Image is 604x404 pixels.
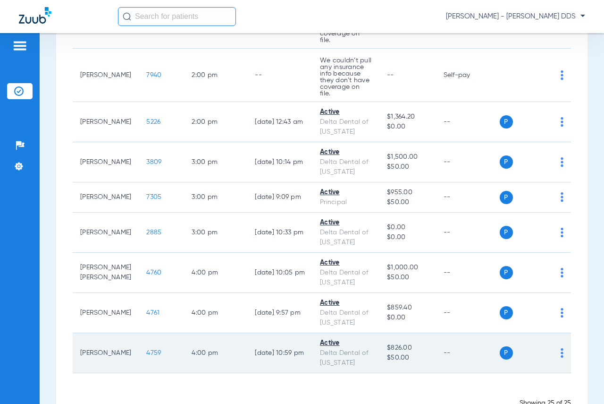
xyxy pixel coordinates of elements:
img: group-dot-blue.svg [561,228,563,237]
td: Self-pay [436,49,500,102]
td: [DATE] 9:57 PM [247,293,312,333]
div: Active [320,338,372,348]
img: group-dot-blue.svg [561,157,563,167]
span: $1,364.20 [387,112,428,122]
img: group-dot-blue.svg [561,308,563,318]
img: group-dot-blue.svg [561,70,563,80]
td: [PERSON_NAME] [73,293,139,333]
span: -- [387,72,394,78]
span: $50.00 [387,198,428,207]
span: $0.00 [387,313,428,323]
span: $50.00 [387,162,428,172]
span: $955.00 [387,188,428,198]
span: $859.40 [387,303,428,313]
span: $0.00 [387,122,428,132]
span: $1,500.00 [387,152,428,162]
div: Delta Dental of [US_STATE] [320,348,372,368]
td: [PERSON_NAME] [73,333,139,373]
td: -- [436,213,500,253]
span: $50.00 [387,353,428,363]
td: 4:00 PM [184,293,247,333]
td: [DATE] 9:09 PM [247,182,312,213]
td: [DATE] 10:05 PM [247,253,312,293]
td: [PERSON_NAME] [73,142,139,182]
img: hamburger-icon [12,40,27,52]
td: [PERSON_NAME] [73,213,139,253]
span: $0.00 [387,223,428,232]
input: Search for patients [118,7,236,26]
td: [PERSON_NAME] [73,49,139,102]
span: 7940 [146,72,161,78]
span: $826.00 [387,343,428,353]
td: -- [436,293,500,333]
span: P [500,346,513,360]
td: 4:00 PM [184,253,247,293]
td: 3:00 PM [184,142,247,182]
span: P [500,226,513,239]
td: -- [436,102,500,142]
div: Active [320,147,372,157]
span: P [500,266,513,279]
div: Delta Dental of [US_STATE] [320,308,372,328]
span: 4759 [146,350,161,356]
td: [DATE] 10:14 PM [247,142,312,182]
td: 4:00 PM [184,333,247,373]
img: Zuub Logo [19,7,51,24]
td: -- [436,142,500,182]
iframe: Chat Widget [557,359,604,404]
div: Principal [320,198,372,207]
span: $0.00 [387,232,428,242]
td: -- [436,333,500,373]
div: Delta Dental of [US_STATE] [320,228,372,248]
span: 4760 [146,269,161,276]
div: Delta Dental of [US_STATE] [320,268,372,288]
span: 5226 [146,119,160,125]
td: -- [247,49,312,102]
span: P [500,115,513,129]
td: [PERSON_NAME] [73,182,139,213]
span: 7305 [146,194,161,200]
td: [DATE] 10:33 PM [247,213,312,253]
img: group-dot-blue.svg [561,268,563,277]
td: 2:00 PM [184,102,247,142]
span: $1,000.00 [387,263,428,273]
span: P [500,155,513,169]
img: Search Icon [123,12,131,21]
div: Delta Dental of [US_STATE] [320,157,372,177]
td: 2:00 PM [184,49,247,102]
span: $50.00 [387,273,428,283]
div: Active [320,298,372,308]
span: 4761 [146,309,159,316]
span: 3809 [146,159,161,165]
p: We couldn’t pull any insurance info because they don’t have coverage on file. [320,57,372,97]
td: [DATE] 12:43 AM [247,102,312,142]
td: 3:00 PM [184,213,247,253]
div: Active [320,107,372,117]
span: 2885 [146,229,161,236]
img: group-dot-blue.svg [561,192,563,202]
div: Active [320,188,372,198]
span: [PERSON_NAME] - [PERSON_NAME] DDS [446,12,585,21]
td: [PERSON_NAME] [PERSON_NAME] [73,253,139,293]
td: -- [436,253,500,293]
div: Delta Dental of [US_STATE] [320,117,372,137]
span: P [500,306,513,319]
div: Active [320,258,372,268]
div: Active [320,218,372,228]
td: 3:00 PM [184,182,247,213]
img: group-dot-blue.svg [561,117,563,127]
span: P [500,191,513,204]
td: -- [436,182,500,213]
td: [DATE] 10:59 PM [247,333,312,373]
img: group-dot-blue.svg [561,348,563,358]
td: [PERSON_NAME] [73,102,139,142]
